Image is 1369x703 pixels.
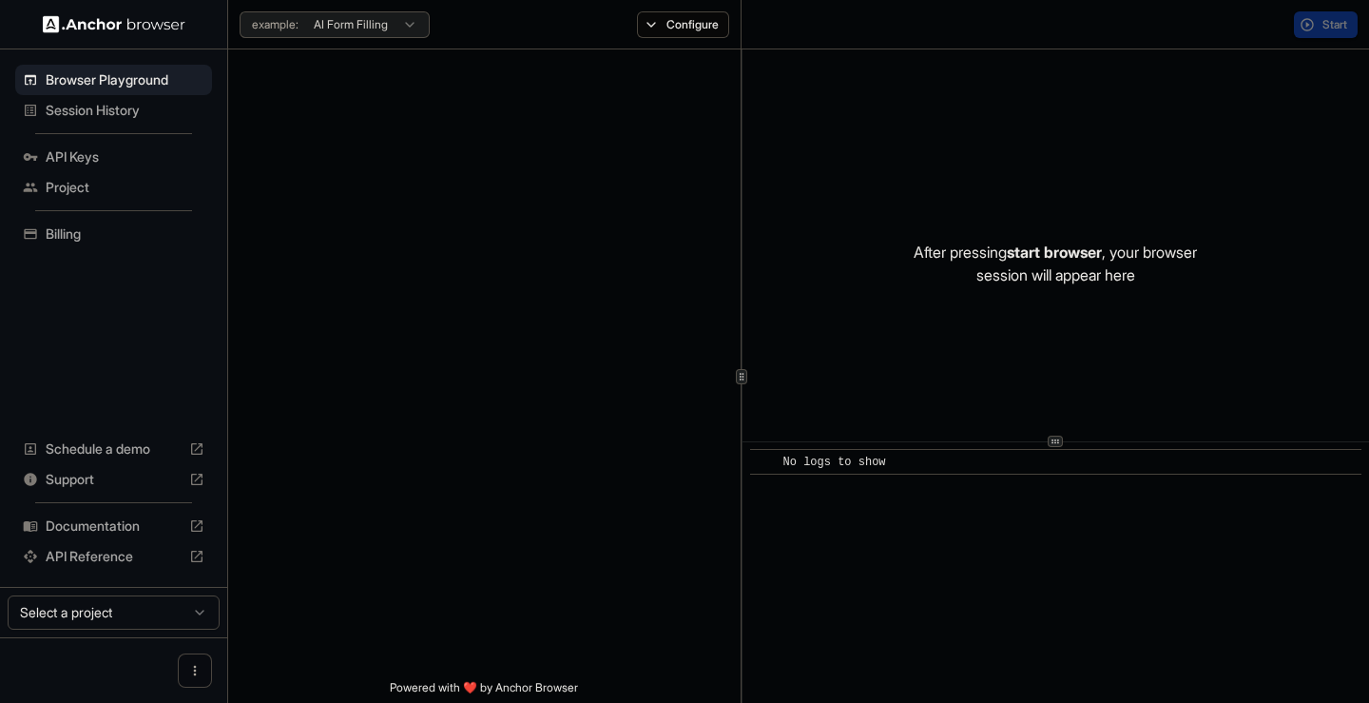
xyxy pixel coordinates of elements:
[15,142,212,172] div: API Keys
[914,241,1197,286] p: After pressing , your browser session will appear here
[46,225,204,244] span: Billing
[390,680,578,703] span: Powered with ❤️ by Anchor Browser
[252,17,299,32] span: example:
[783,456,886,469] span: No logs to show
[15,172,212,203] div: Project
[15,65,212,95] div: Browser Playground
[46,178,204,197] span: Project
[46,517,182,536] span: Documentation
[15,219,212,249] div: Billing
[43,15,185,33] img: Anchor Logo
[15,541,212,572] div: API Reference
[760,453,769,472] span: ​
[46,547,182,566] span: API Reference
[46,147,204,166] span: API Keys
[46,470,182,489] span: Support
[15,464,212,495] div: Support
[46,101,204,120] span: Session History
[15,434,212,464] div: Schedule a demo
[15,95,212,126] div: Session History
[1007,243,1102,262] span: start browser
[637,11,729,38] button: Configure
[178,654,212,688] button: Open menu
[15,511,212,541] div: Documentation
[46,439,182,459] span: Schedule a demo
[46,70,204,89] span: Browser Playground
